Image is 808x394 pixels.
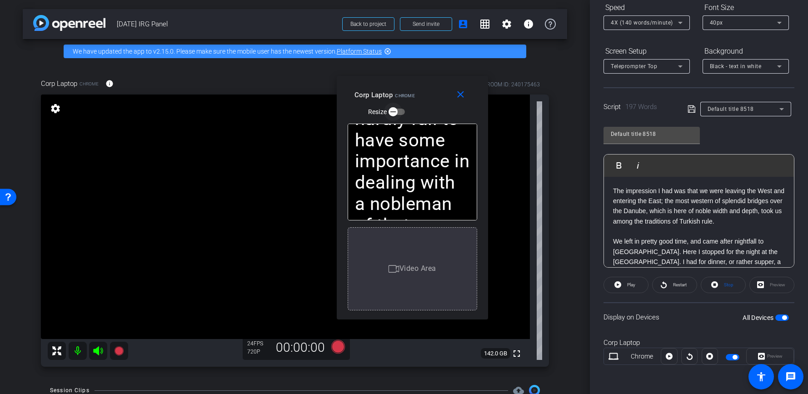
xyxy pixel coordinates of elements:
label: All Devices [743,313,775,322]
p: The impression I had was that we were leaving the West and entering the East; the most western of... [613,186,785,227]
a: Platform Status [337,48,382,55]
span: [DATE] IRG Panel [117,15,337,33]
div: 00:00:00 [270,340,331,355]
div: 720P [247,348,270,355]
div: Screen Setup [604,44,690,59]
mat-icon: info [105,80,114,88]
span: 4X (140 words/minute) [611,20,673,26]
span: Chrome [395,93,415,98]
div: We have updated the app to v2.15.0. Please make sure the mobile user has the newest version. [64,45,526,58]
mat-icon: grid_on [479,19,490,30]
div: Background [703,44,789,59]
div: Script [604,102,675,112]
mat-icon: fullscreen [511,348,522,359]
div: ROOM ID: 240175463 [487,80,540,89]
div: Chrome [623,352,661,361]
span: Default title 8518 [708,106,754,112]
mat-icon: settings [49,103,62,114]
mat-icon: accessibility [756,371,767,382]
span: 40px [710,20,723,26]
mat-icon: settings [501,19,512,30]
div: Corp Laptop [604,338,794,348]
span: Corp Laptop [41,79,77,89]
span: Play [627,282,635,287]
span: FPS [254,340,263,347]
span: Stop [724,282,733,287]
mat-icon: close [455,89,466,100]
span: Teleprompter Top [611,63,657,70]
img: app-logo [33,15,105,31]
label: Resize [368,107,389,116]
span: Video Area [399,264,436,273]
span: 197 Words [625,103,657,111]
div: 24 [247,340,270,347]
button: Italic (⌘I) [629,156,647,175]
span: Send invite [413,20,439,28]
span: Corp Laptop [354,91,393,99]
span: Chrome [80,80,99,87]
span: Black - text in white [710,63,762,70]
button: Bold (⌘B) [610,156,628,175]
mat-icon: info [523,19,534,30]
span: Back to project [350,21,386,27]
mat-icon: message [785,371,796,382]
span: 142.0 GB [481,348,510,359]
span: Restart [673,282,687,287]
mat-icon: account_box [458,19,469,30]
mat-icon: highlight_off [384,48,391,55]
div: Display on Devices [604,302,794,332]
p: We left in pretty good time, and came after nightfall to [GEOGRAPHIC_DATA]. Here I stopped for th... [613,236,785,318]
input: Title [611,129,693,140]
